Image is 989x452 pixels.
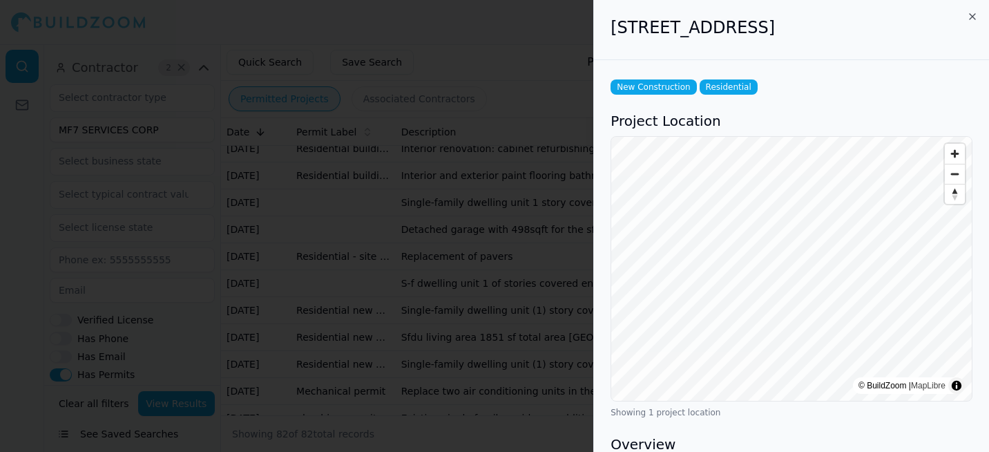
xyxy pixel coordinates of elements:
[858,379,945,393] div: © BuildZoom |
[611,111,972,131] h3: Project Location
[700,79,758,95] span: Residential
[945,184,965,204] button: Reset bearing to north
[611,79,696,95] span: New Construction
[611,137,972,401] canvas: Map
[611,407,972,418] div: Showing 1 project location
[911,381,945,390] a: MapLibre
[611,17,972,39] h2: [STREET_ADDRESS]
[945,164,965,184] button: Zoom out
[945,144,965,164] button: Zoom in
[948,377,965,394] summary: Toggle attribution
